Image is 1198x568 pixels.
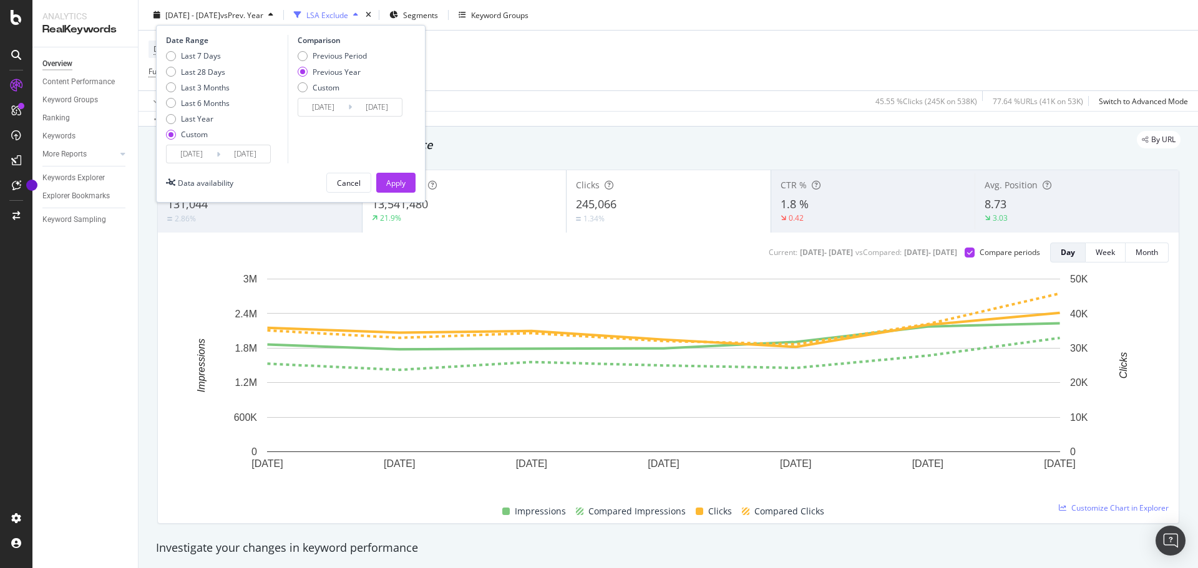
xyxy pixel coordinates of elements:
a: Overview [42,57,129,70]
div: Custom [298,82,367,92]
div: Custom [166,129,230,140]
text: [DATE] [1044,458,1075,469]
button: LSA Exclude [289,5,363,25]
text: 1.2M [235,377,257,388]
div: Ranking [42,112,70,125]
button: Switch to Advanced Mode [1094,91,1188,111]
div: Last 3 Months [166,82,230,92]
div: LSA Exclude [306,9,348,20]
div: Custom [181,129,208,140]
input: End Date [220,145,270,163]
span: 13,541,480 [372,196,428,211]
div: Apply [386,177,406,188]
text: 50K [1070,274,1088,284]
div: Cancel [337,177,361,188]
div: More Reports [42,148,87,161]
span: Device [153,44,177,54]
input: Start Date [298,99,348,116]
div: 3.03 [993,213,1008,223]
div: Last 28 Days [166,66,230,77]
text: 40K [1070,308,1088,319]
a: Keywords Explorer [42,171,129,185]
img: Equal [167,217,172,221]
div: Keyword Sampling [42,213,106,226]
div: Last 6 Months [181,98,230,108]
svg: A chart. [168,272,1159,489]
div: Previous Year [313,66,361,77]
div: Last 3 Months [181,82,230,92]
div: 0.42 [789,213,804,223]
div: Analytics [42,10,128,22]
button: Segments [384,5,443,25]
a: Keyword Groups [42,94,129,107]
span: 8.73 [985,196,1006,211]
div: Comparison [298,35,406,46]
div: Switch to Advanced Mode [1099,95,1188,106]
span: 1.8 % [781,196,809,211]
button: [DATE] - [DATE]vsPrev. Year [149,5,278,25]
div: times [363,9,374,21]
div: Last 7 Days [181,51,221,61]
div: Explorer Bookmarks [42,190,110,203]
div: Current: [769,247,797,258]
div: Keywords [42,130,75,143]
a: Customize Chart in Explorer [1059,503,1169,513]
div: Overview [42,57,72,70]
a: More Reports [42,148,117,161]
text: Impressions [196,339,207,392]
div: Custom [313,82,339,92]
div: Data availability [178,177,233,188]
div: 2.86% [175,213,196,224]
div: Open Intercom Messenger [1156,526,1186,556]
span: Avg. Position [985,179,1038,191]
button: Apply [149,91,185,111]
text: 3M [243,274,257,284]
div: Last Year [166,113,230,124]
div: [DATE] - [DATE] [904,247,957,258]
div: Investigate your changes in keyword performance [156,540,1181,556]
button: Day [1050,243,1086,262]
div: RealKeywords [42,22,128,37]
a: Keywords [42,130,129,143]
text: 600K [234,412,258,423]
div: 1.34% [583,213,605,224]
text: 0 [251,446,257,457]
text: 1.8M [235,343,257,354]
div: Compare periods [980,247,1040,258]
div: legacy label [1137,131,1181,148]
span: Full URL [149,66,176,77]
text: 30K [1070,343,1088,354]
text: [DATE] [648,458,679,469]
span: [DATE] - [DATE] [165,9,220,20]
div: Week [1096,247,1115,258]
button: Week [1086,243,1126,262]
div: Last 28 Days [181,66,225,77]
span: Clicks [708,504,732,519]
div: Month [1136,247,1158,258]
div: Last Year [181,113,213,124]
div: Previous Period [298,51,367,61]
text: 10K [1070,412,1088,423]
span: Compared Impressions [588,504,686,519]
div: 77.64 % URLs ( 41K on 53K ) [993,95,1083,106]
input: Start Date [167,145,217,163]
input: End Date [352,99,402,116]
span: Compared Clicks [754,504,824,519]
a: Explorer Bookmarks [42,190,129,203]
span: 131,044 [167,196,208,211]
div: 45.55 % Clicks ( 245K on 538K ) [875,95,977,106]
span: vs Prev. Year [220,9,263,20]
text: [DATE] [384,458,415,469]
div: Last 6 Months [166,98,230,108]
span: Clicks [576,179,600,191]
a: Keyword Sampling [42,213,129,226]
div: Day [1061,247,1075,258]
span: 245,066 [576,196,616,211]
text: 20K [1070,377,1088,388]
div: Previous Year [298,66,367,77]
button: Keyword Groups [454,5,533,25]
div: Keyword Groups [42,94,98,107]
div: [DATE] - [DATE] [800,247,853,258]
div: Last 7 Days [166,51,230,61]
